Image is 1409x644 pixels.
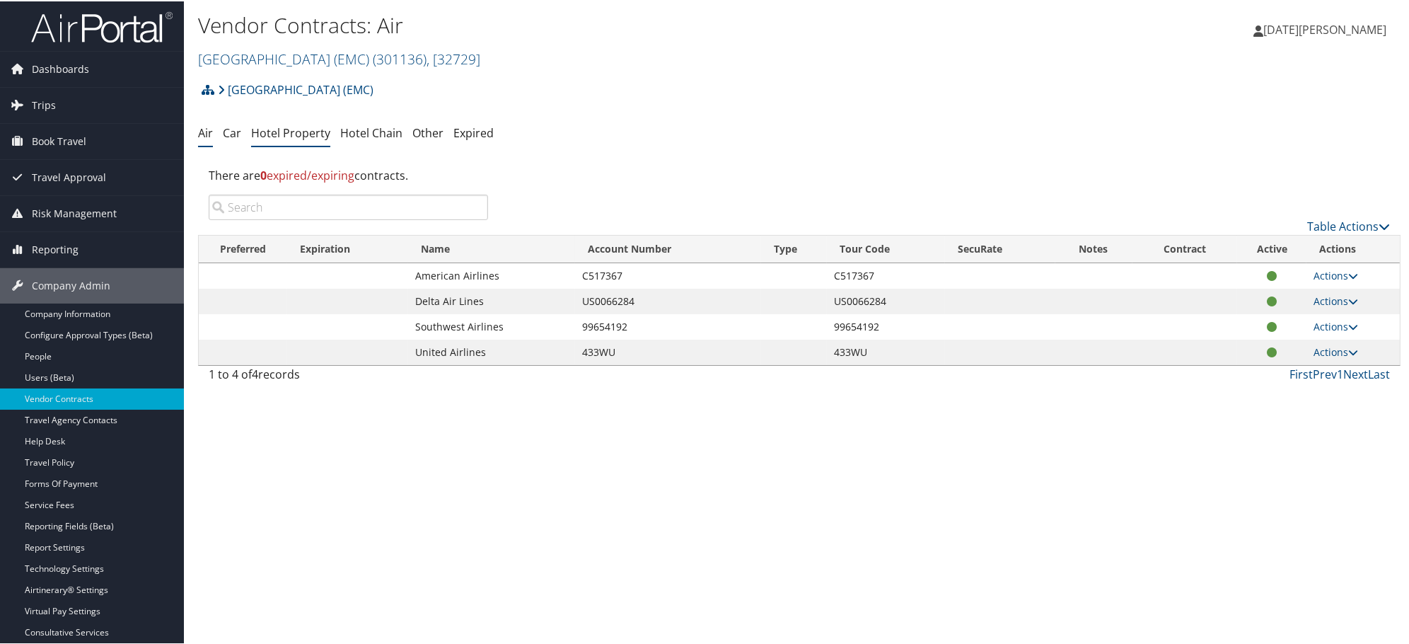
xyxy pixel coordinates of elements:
th: Preferred: activate to sort column ascending [199,234,287,262]
td: United Airlines [408,338,575,364]
a: Actions [1314,318,1358,332]
td: C517367 [827,262,945,287]
a: Expired [453,124,494,139]
td: US0066284 [827,287,945,313]
span: expired/expiring [260,166,354,182]
img: airportal-logo.png [31,9,173,42]
span: Company Admin [32,267,110,302]
th: SecuRate: activate to sort column ascending [945,234,1055,262]
a: Table Actions [1307,217,1390,233]
span: [DATE][PERSON_NAME] [1263,21,1386,36]
a: Air [198,124,213,139]
a: Prev [1313,365,1337,381]
a: Other [412,124,443,139]
td: 99654192 [575,313,761,338]
span: , [ 32729 ] [427,48,480,67]
td: 433WU [827,338,945,364]
a: Hotel Chain [340,124,402,139]
a: [GEOGRAPHIC_DATA] (EMC) [218,74,373,103]
span: Trips [32,86,56,122]
th: Active: activate to sort column ascending [1237,234,1306,262]
td: American Airlines [408,262,575,287]
a: [DATE][PERSON_NAME] [1253,7,1401,50]
a: Actions [1314,344,1358,357]
th: Name: activate to sort column ascending [408,234,575,262]
a: 1 [1337,365,1343,381]
a: First [1289,365,1313,381]
input: Search [209,193,488,219]
div: 1 to 4 of records [209,364,488,389]
a: Actions [1314,268,1358,281]
th: Expiration: activate to sort column ascending [287,234,408,262]
span: Reporting [32,231,79,266]
td: C517367 [575,262,761,287]
span: Book Travel [32,122,86,158]
th: Type: activate to sort column ascending [761,234,827,262]
td: US0066284 [575,287,761,313]
th: Contract: activate to sort column descending [1132,234,1238,262]
span: Dashboards [32,50,89,86]
a: [GEOGRAPHIC_DATA] (EMC) [198,48,480,67]
a: Actions [1314,293,1358,306]
span: ( 301136 ) [373,48,427,67]
th: Tour Code: activate to sort column ascending [827,234,945,262]
td: Delta Air Lines [408,287,575,313]
span: 4 [252,365,258,381]
td: Southwest Airlines [408,313,575,338]
span: Risk Management [32,195,117,230]
th: Notes: activate to sort column ascending [1055,234,1132,262]
a: Car [223,124,241,139]
span: Travel Approval [32,159,106,194]
a: Hotel Property [251,124,330,139]
a: Next [1343,365,1368,381]
div: There are contracts. [198,155,1401,193]
a: Last [1368,365,1390,381]
h1: Vendor Contracts: Air [198,9,999,39]
th: Account Number: activate to sort column ascending [575,234,761,262]
th: Actions [1306,234,1400,262]
td: 433WU [575,338,761,364]
td: 99654192 [827,313,945,338]
strong: 0 [260,166,267,182]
